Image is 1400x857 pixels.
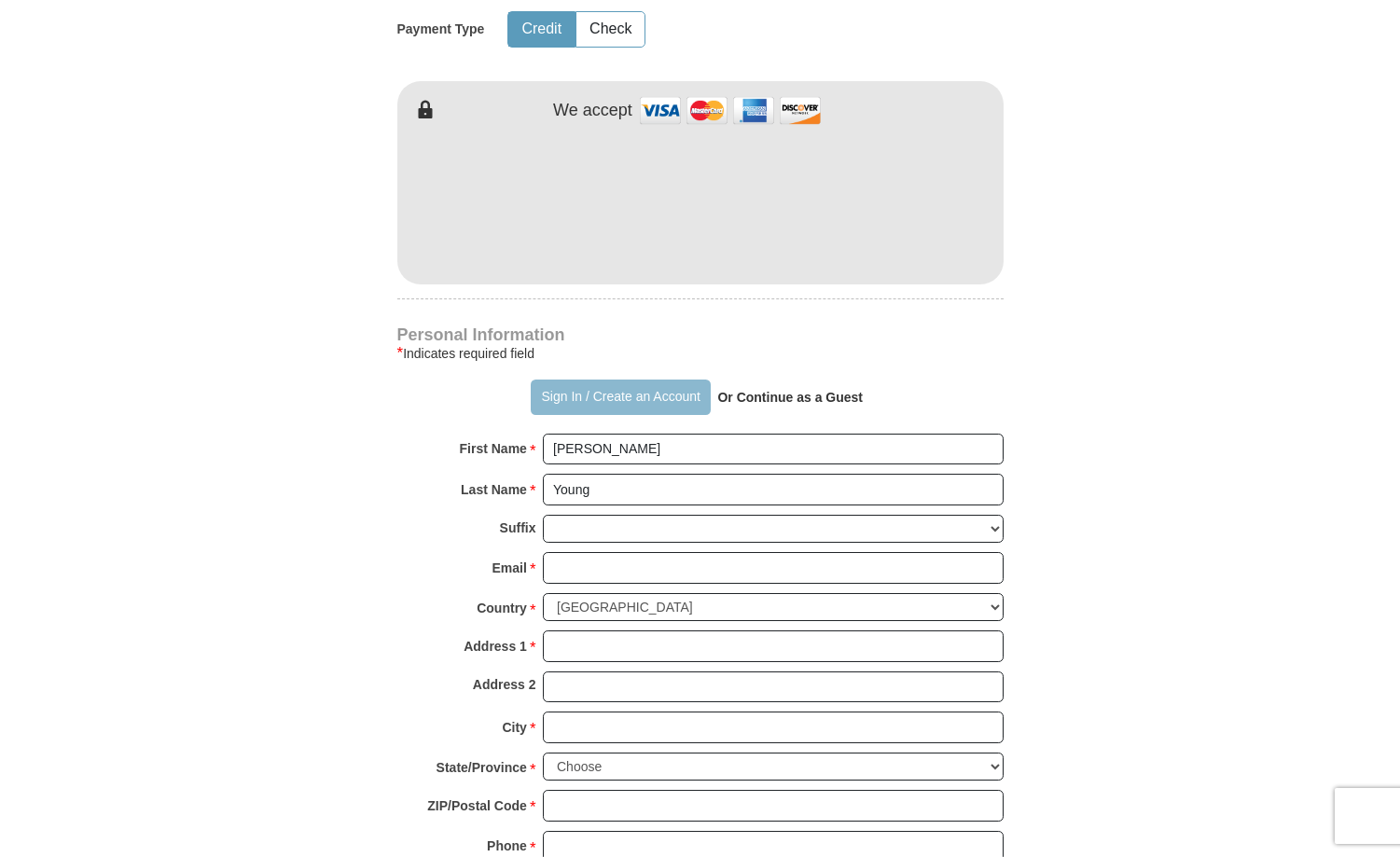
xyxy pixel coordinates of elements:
div: Indicates required field [397,342,1004,365]
strong: ZIP/Postal Code [427,793,527,819]
strong: City [502,714,526,740]
strong: Or Continue as a Guest [717,390,863,405]
strong: Country [477,595,527,621]
button: Sign In / Create an Account [531,380,711,415]
strong: State/Province [437,754,527,781]
strong: First Name [460,435,527,462]
button: Credit [508,12,575,47]
strong: Address 1 [464,633,527,659]
strong: Email [492,555,527,581]
img: credit cards accepted [637,90,824,131]
h5: Payment Type [397,21,485,37]
strong: Address 2 [473,671,536,698]
strong: Last Name [461,477,527,503]
strong: Suffix [500,515,536,541]
h4: We accept [553,101,632,121]
button: Check [576,12,645,47]
h4: Personal Information [397,327,1004,342]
